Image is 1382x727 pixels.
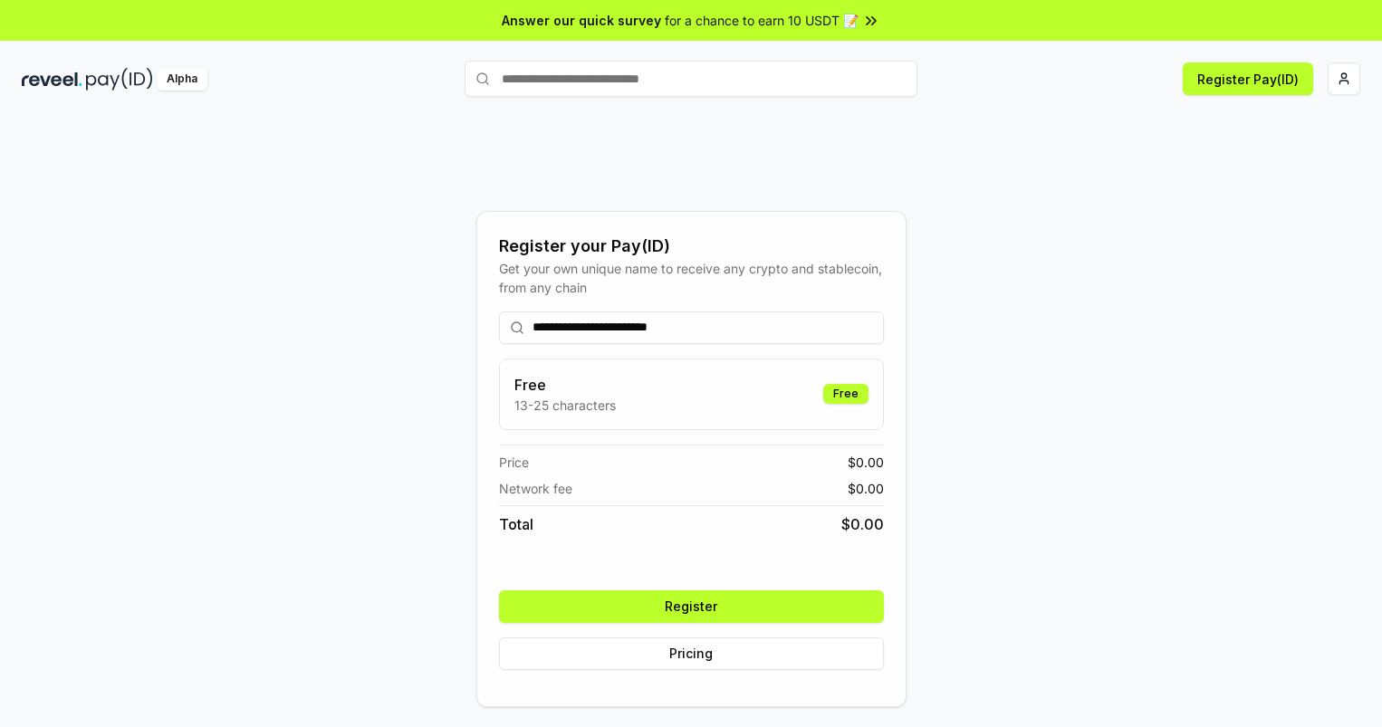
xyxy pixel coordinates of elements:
[848,453,884,472] span: $ 0.00
[841,513,884,535] span: $ 0.00
[499,479,572,498] span: Network fee
[499,637,884,670] button: Pricing
[823,384,869,404] div: Free
[502,11,661,30] span: Answer our quick survey
[665,11,859,30] span: for a chance to earn 10 USDT 📝
[499,590,884,623] button: Register
[22,68,82,91] img: reveel_dark
[848,479,884,498] span: $ 0.00
[514,396,616,415] p: 13-25 characters
[157,68,207,91] div: Alpha
[1183,62,1313,95] button: Register Pay(ID)
[499,453,529,472] span: Price
[86,68,153,91] img: pay_id
[499,259,884,297] div: Get your own unique name to receive any crypto and stablecoin, from any chain
[514,374,616,396] h3: Free
[499,513,533,535] span: Total
[499,234,884,259] div: Register your Pay(ID)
